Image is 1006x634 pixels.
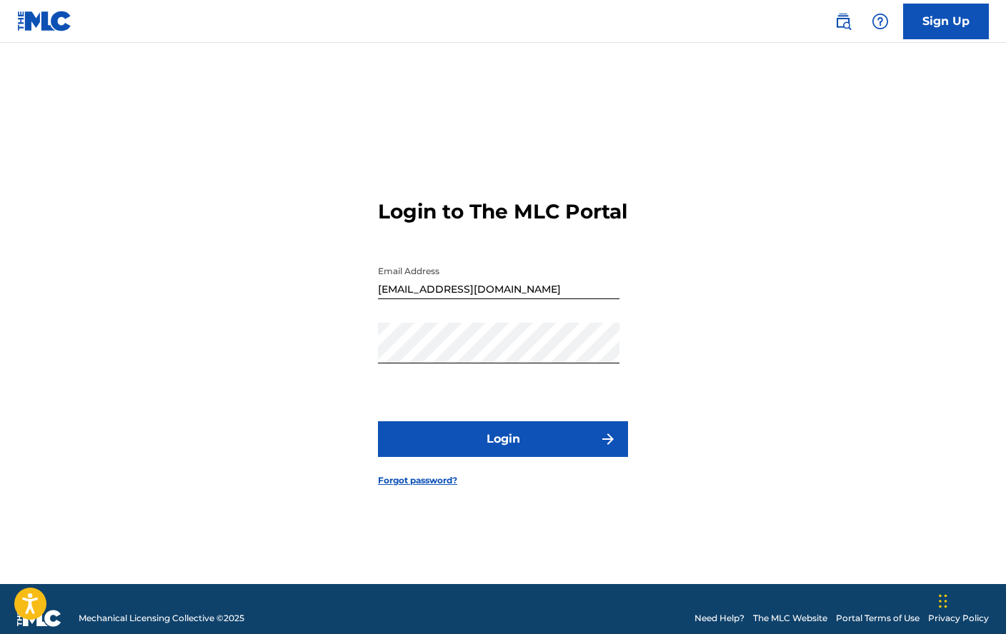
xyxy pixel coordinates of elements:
[872,13,889,30] img: help
[694,612,744,625] a: Need Help?
[928,612,989,625] a: Privacy Policy
[753,612,827,625] a: The MLC Website
[829,7,857,36] a: Public Search
[378,199,627,224] h3: Login to The MLC Portal
[17,610,61,627] img: logo
[836,612,920,625] a: Portal Terms of Use
[79,612,244,625] span: Mechanical Licensing Collective © 2025
[599,431,617,448] img: f7272a7cc735f4ea7f67.svg
[17,11,72,31] img: MLC Logo
[866,7,895,36] div: Help
[903,4,989,39] a: Sign Up
[835,13,852,30] img: search
[935,565,1006,634] iframe: Chat Widget
[939,580,947,623] div: Drag
[378,474,457,487] a: Forgot password?
[378,421,628,457] button: Login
